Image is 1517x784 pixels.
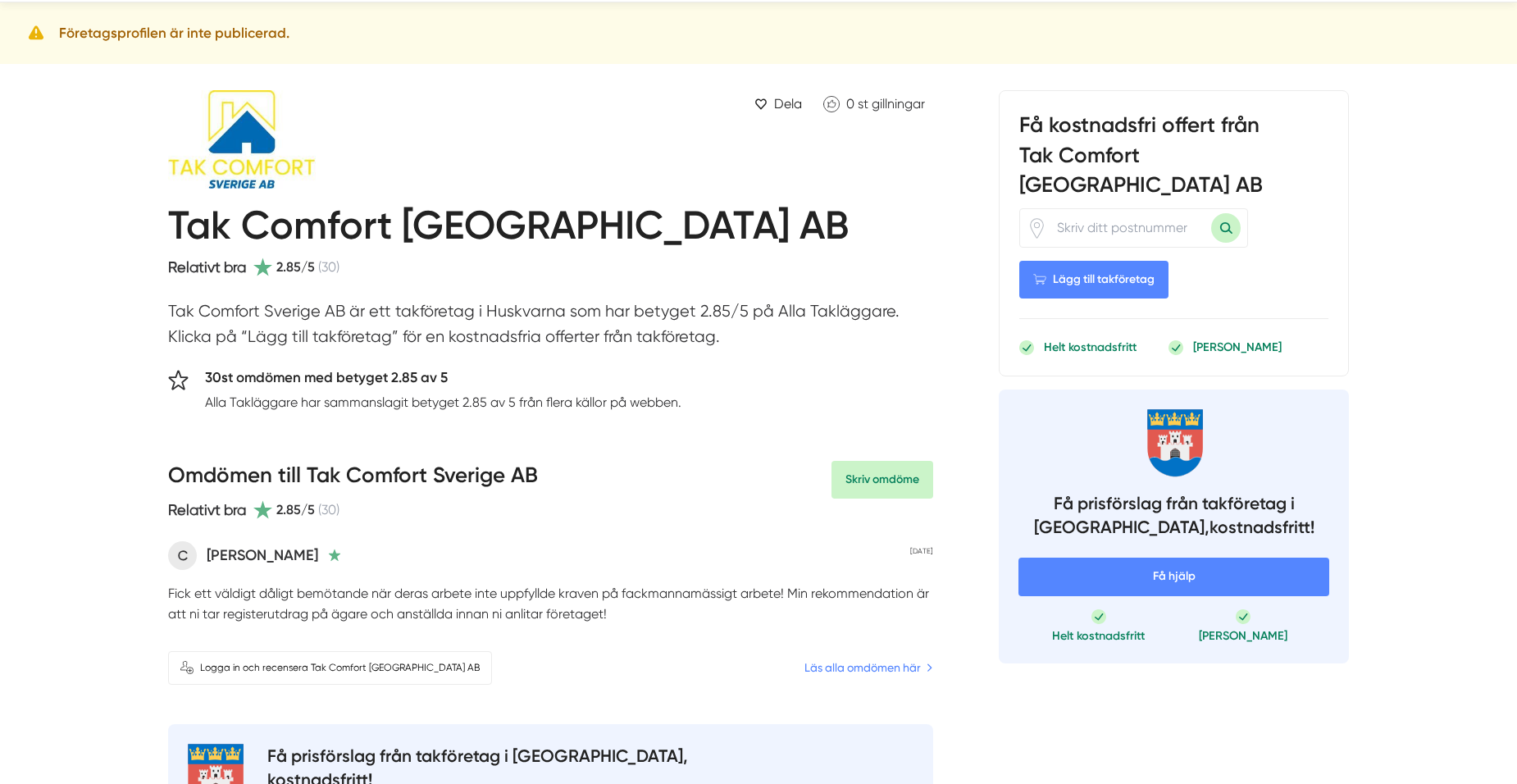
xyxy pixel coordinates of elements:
span: Relativt bra [168,501,246,518]
span: Få hjälp [1018,558,1329,595]
p: Fick ett väldigt dåligt bemötande när deras arbete inte uppfyllde kraven på fackmannamässigt arbe... [168,583,933,625]
span: Relativt bra [168,258,246,276]
span: 2.85/5 [276,499,315,520]
span: 2.85/5 [276,257,315,277]
h5: 30st omdömen med betyget 2.85 av 5 [205,367,681,393]
p: [DATE] [910,545,933,557]
a: Klicka för att gilla Tak Comfort Sverige AB [815,90,933,117]
span: C [168,541,197,570]
h5: Företagsprofilen är inte publicerad. [59,22,289,44]
span: Klicka för att använda din position. [1027,218,1047,239]
span: st gillningar [858,96,925,112]
p: [PERSON_NAME] [1193,339,1282,355]
span: (30) [318,499,339,520]
button: Sök med postnummer [1211,213,1241,243]
h4: Få prisförslag från takföretag i [GEOGRAPHIC_DATA], kostnadsfritt! [1018,491,1329,545]
a: Läs alla omdömen här [804,659,933,677]
span: Dela [774,93,802,114]
span: 0 [846,96,854,112]
p: Tak Comfort Sverige AB är ett takföretag i Huskvarna som har betyget 2.85/5 på Alla Takläggare. K... [168,299,933,358]
p: Helt kostnadsfritt [1052,627,1145,644]
p: [PERSON_NAME] [207,544,318,567]
p: Alla Takläggare har sammanslagit betyget 2.85 av 5 från flera källor på webben. [205,392,681,413]
img: Logotyp Tak Comfort Sverige AB [168,90,348,189]
h1: Tak Comfort [GEOGRAPHIC_DATA] AB [168,202,849,256]
span: (30) [318,257,339,277]
a: Dela [748,90,809,117]
h3: Omdömen till Tak Comfort Sverige AB [168,461,538,499]
span: Logga in och recensera Tak Comfort [GEOGRAPHIC_DATA] AB [200,660,480,676]
p: [PERSON_NAME] [1199,627,1287,644]
svg: Pin / Karta [1027,218,1047,239]
a: Skriv omdöme [831,461,933,499]
input: Skriv ditt postnummer [1047,209,1211,247]
: Lägg till takföretag [1019,261,1168,299]
p: Helt kostnadsfritt [1044,339,1137,355]
h3: Få kostnadsfri offert från Tak Comfort [GEOGRAPHIC_DATA] AB [1019,111,1328,208]
a: Logga in och recensera Tak Comfort [GEOGRAPHIC_DATA] AB [168,651,492,685]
